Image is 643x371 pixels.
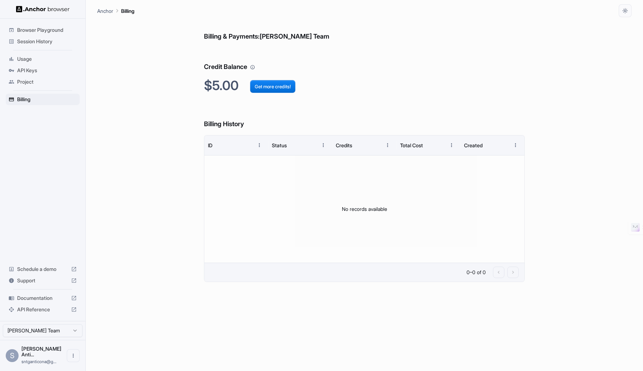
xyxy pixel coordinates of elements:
h6: Credit Balance [204,48,525,72]
span: Support [17,277,68,284]
button: Sort [368,139,381,152]
div: Support [6,275,80,286]
div: Created [464,142,483,148]
p: Anchor [97,7,113,15]
span: API Reference [17,306,68,313]
span: Session History [17,38,77,45]
h2: $5.00 [204,78,525,93]
svg: Your credit balance will be consumed as you use the API. Visit the usage page to view a breakdown... [250,65,255,70]
p: 0–0 of 0 [467,269,486,276]
h6: Billing History [204,105,525,129]
div: ID [208,142,213,148]
div: API Keys [6,65,80,76]
span: Schedule a demo [17,266,68,273]
div: No records available [204,155,524,263]
button: Menu [509,139,522,152]
button: Menu [445,139,458,152]
span: Project [17,78,77,85]
span: Santiago Anticona [21,346,61,357]
div: Schedule a demo [6,263,80,275]
div: Browser Playground [6,24,80,36]
div: Project [6,76,80,88]
div: Status [272,142,287,148]
div: Total Cost [400,142,423,148]
p: Billing [121,7,134,15]
div: Usage [6,53,80,65]
button: Get more credits! [250,80,295,93]
div: Session History [6,36,80,47]
span: API Keys [17,67,77,74]
button: Sort [432,139,445,152]
nav: breadcrumb [97,7,134,15]
span: Documentation [17,295,68,302]
button: Open menu [67,349,80,362]
div: Credits [336,142,352,148]
button: Sort [240,139,253,152]
img: Anchor Logo [16,6,70,13]
span: Usage [17,55,77,63]
button: Menu [381,139,394,152]
span: Browser Playground [17,26,77,34]
h6: Billing & Payments: [PERSON_NAME] Team [204,17,525,42]
button: Menu [253,139,266,152]
div: Documentation [6,292,80,304]
button: Sort [304,139,317,152]
button: Menu [317,139,330,152]
button: Sort [496,139,509,152]
div: S [6,349,19,362]
span: Billing [17,96,77,103]
div: Billing [6,94,80,105]
div: API Reference [6,304,80,315]
span: sntganticona@gmail.com [21,359,56,364]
